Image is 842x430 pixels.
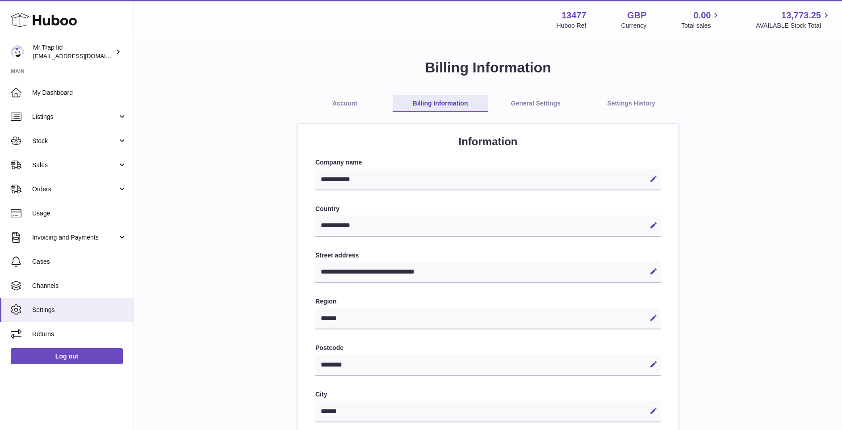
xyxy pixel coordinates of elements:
[756,9,831,30] a: 13,773.25 AVAILABLE Stock Total
[32,257,127,266] span: Cases
[32,209,127,218] span: Usage
[781,9,821,21] span: 13,773.25
[315,390,661,399] label: City
[393,95,488,112] a: Billing Information
[32,306,127,314] span: Settings
[315,158,661,167] label: Company name
[694,9,711,21] span: 0.00
[627,9,646,21] strong: GBP
[557,21,586,30] div: Huboo Ref
[32,233,117,242] span: Invoicing and Payments
[583,95,679,112] a: Settings History
[297,95,393,112] a: Account
[681,9,721,30] a: 0.00 Total sales
[33,43,113,60] div: Mr.Trap ltd
[11,348,123,364] a: Log out
[32,137,117,145] span: Stock
[32,89,127,97] span: My Dashboard
[756,21,831,30] span: AVAILABLE Stock Total
[32,282,127,290] span: Channels
[11,45,24,59] img: office@grabacz.eu
[32,113,117,121] span: Listings
[315,297,661,306] label: Region
[32,185,117,194] span: Orders
[488,95,584,112] a: General Settings
[315,205,661,213] label: Country
[148,58,828,77] h1: Billing Information
[33,52,131,59] span: [EMAIL_ADDRESS][DOMAIN_NAME]
[681,21,721,30] span: Total sales
[315,344,661,352] label: Postcode
[315,135,661,149] h2: Information
[561,9,586,21] strong: 13477
[32,161,117,169] span: Sales
[315,251,661,260] label: Street address
[621,21,647,30] div: Currency
[32,330,127,338] span: Returns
